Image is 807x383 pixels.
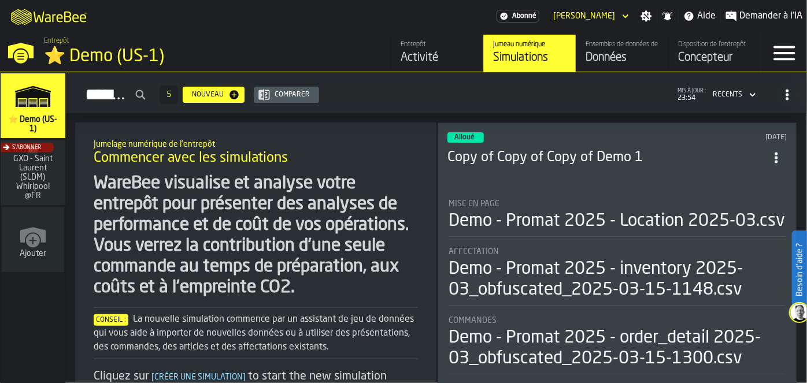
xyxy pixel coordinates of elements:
[94,149,288,168] span: Commencer avec les simulations
[739,9,802,23] span: Demander à l'IA
[5,115,61,133] span: ⭐ Demo (US-1)
[493,50,567,66] div: Simulations
[166,91,171,99] span: 5
[12,144,41,151] span: S'abonner
[94,313,418,354] div: La nouvelle simulation commence par un assistant de jeu de données qui vous aide à importer de no...
[447,148,766,167] h3: Copy of Copy of Copy of Demo 1
[636,10,657,22] label: button-toggle-Paramètres
[678,88,706,94] span: mis à jour :
[183,87,245,103] button: button-Nouveau
[678,94,706,102] span: 23:54
[44,46,356,67] div: ⭐ Demo (US-1)
[391,35,483,72] a: link-to-/wh/i/103622fe-4b04-4da1-b95f-2619b9c959cc/feed/
[721,9,807,23] label: button-toggle-Demander à l'IA
[679,9,720,23] label: button-toggle-Aide
[586,50,659,66] div: Données
[449,316,786,325] div: Title
[447,132,484,143] div: status-3 2
[84,132,427,173] div: title-Commencer avec les simulations
[449,247,499,256] span: Affectation
[254,87,319,103] button: button-Comparer
[449,247,786,256] div: Title
[576,35,668,72] a: link-to-/wh/i/103622fe-4b04-4da1-b95f-2619b9c959cc/data
[1,140,65,207] a: link-to-/wh/i/a82c246d-7aa6-41b3-9d69-3ecc1df984f2/simulations
[94,173,418,298] div: WareBee visualise et analyse votre entrepôt pour présenter des analyses de performance et de coût...
[493,40,567,49] div: Jumeau numérique
[549,9,631,23] div: DropdownMenuValue-Salma HICHAM
[761,35,807,72] label: button-toggle-Menu
[449,316,786,374] div: stat-Commandes
[401,50,474,66] div: Activité
[586,40,659,49] div: Ensembles de données de l'entrepôt
[155,85,183,104] div: ButtonLoadMore-En savoir plus-Prévenir-Première-Dernière
[636,133,787,142] div: Updated: 02/10/2025 11:22:11 Created: 02/10/2025 11:22:11
[697,9,716,23] span: Aide
[449,328,786,369] div: Demo - Promat 2025 - order_detail 2025-03_obfuscated_2025-03-15-1300.csv
[187,91,228,99] div: Nouveau
[449,259,786,300] div: Demo - Promat 2025 - inventory 2025-03_obfuscated_2025-03-15-1148.csv
[270,91,314,99] div: Comparer
[94,314,128,326] span: Conseil :
[94,137,418,149] h2: Sub Title
[449,316,497,325] span: Commandes
[449,199,786,209] div: Title
[553,12,615,21] div: DropdownMenuValue-Salma HICHAM
[497,10,539,23] div: Abonnement au menu
[401,40,474,49] div: Entrepôt
[793,232,806,308] label: Besoin d'aide ?
[708,88,758,102] div: DropdownMenuValue-4
[454,134,475,141] span: Alloué
[1,73,65,140] a: link-to-/wh/i/103622fe-4b04-4da1-b95f-2619b9c959cc/simulations
[713,91,742,99] div: DropdownMenuValue-4
[20,249,46,258] span: Ajouter
[668,35,761,72] a: link-to-/wh/i/103622fe-4b04-4da1-b95f-2619b9c959cc/designer
[678,40,752,49] div: Disposition de l'entrepôt
[449,199,499,209] span: Mise en page
[66,72,807,113] h2: button-Simulations
[151,373,154,381] span: [
[2,207,64,274] a: link-to-/wh/new
[44,37,69,45] span: Entrepôt
[497,10,539,23] a: link-to-/wh/i/103622fe-4b04-4da1-b95f-2619b9c959cc/settings/billing
[678,50,752,66] div: Concepteur
[483,35,576,72] a: link-to-/wh/i/103622fe-4b04-4da1-b95f-2619b9c959cc/simulations
[449,199,786,237] div: stat-Mise en page
[512,12,536,20] span: Abonné
[243,373,246,381] span: ]
[449,247,786,306] div: stat-Affectation
[657,10,678,22] label: button-toggle-Notifications
[449,211,785,232] div: Demo - Promat 2025 - Location 2025-03.csv
[149,373,248,381] span: Créer une simulation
